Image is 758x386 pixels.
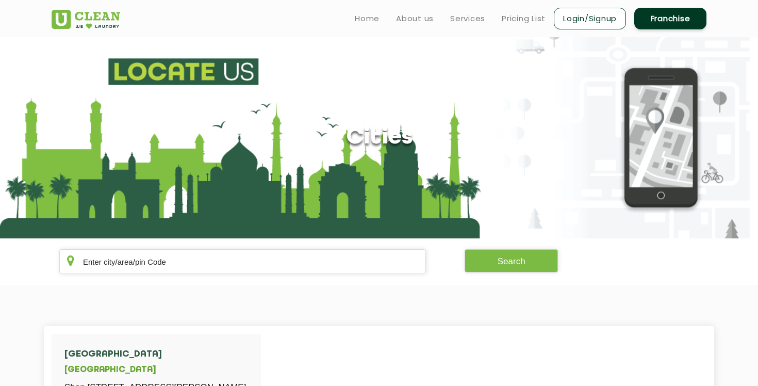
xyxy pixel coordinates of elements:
[346,125,413,151] h1: Cities
[502,12,546,25] a: Pricing List
[634,8,706,29] a: Franchise
[59,249,426,274] input: Enter city/area/pin Code
[396,12,434,25] a: About us
[465,249,558,272] button: Search
[450,12,485,25] a: Services
[52,10,120,29] img: UClean Laundry and Dry Cleaning
[554,8,626,29] a: Login/Signup
[64,365,248,375] h5: [GEOGRAPHIC_DATA]
[64,349,248,360] h4: [GEOGRAPHIC_DATA]
[355,12,380,25] a: Home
